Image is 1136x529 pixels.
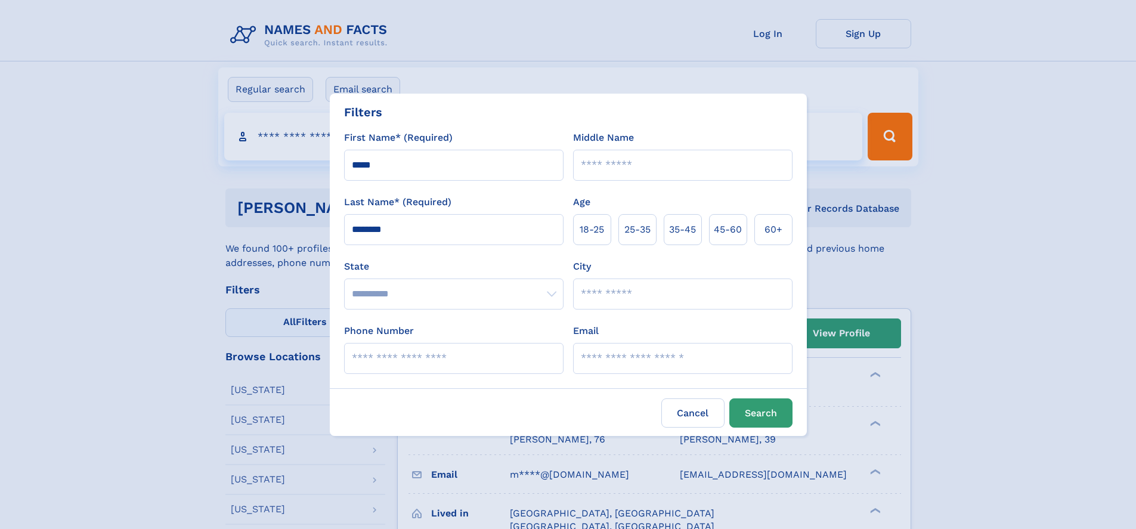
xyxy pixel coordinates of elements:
span: 60+ [764,222,782,237]
span: 25‑35 [624,222,651,237]
label: Last Name* (Required) [344,195,451,209]
span: 18‑25 [580,222,604,237]
button: Search [729,398,793,428]
label: Age [573,195,590,209]
label: Email [573,324,599,338]
label: Middle Name [573,131,634,145]
label: First Name* (Required) [344,131,453,145]
label: Cancel [661,398,725,428]
label: State [344,259,564,274]
span: 35‑45 [669,222,696,237]
span: 45‑60 [714,222,742,237]
label: Phone Number [344,324,414,338]
div: Filters [344,103,382,121]
label: City [573,259,591,274]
